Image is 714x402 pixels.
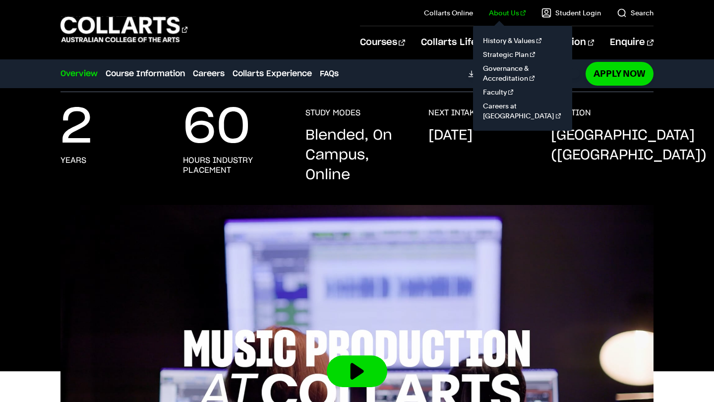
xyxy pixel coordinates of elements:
a: Collarts Life [421,26,485,59]
a: History & Values [481,34,564,48]
a: Search [617,8,654,18]
a: Careers [193,68,225,80]
h3: Years [60,155,86,165]
a: Apply Now [586,62,654,85]
a: Governance & Accreditation [481,61,564,85]
a: Collarts Experience [233,68,312,80]
a: Collarts Online [424,8,473,18]
a: Enquire [610,26,653,59]
p: [DATE] [428,126,473,146]
div: Go to homepage [60,15,187,44]
p: Blended, On Campus, Online [305,126,408,185]
a: DownloadCourse Guide [468,69,580,78]
a: FAQs [320,68,339,80]
p: 60 [183,108,250,148]
a: Student Login [541,8,601,18]
a: Faculty [481,85,564,99]
a: About Us [489,8,526,18]
h3: STUDY MODES [305,108,360,118]
a: Overview [60,68,98,80]
a: Careers at [GEOGRAPHIC_DATA] [481,99,564,123]
h3: hours industry placement [183,155,286,175]
a: Course Information [106,68,185,80]
a: Strategic Plan [481,48,564,61]
h3: NEXT INTAKE [428,108,480,118]
a: Courses [360,26,405,59]
p: 2 [60,108,92,148]
p: [GEOGRAPHIC_DATA] ([GEOGRAPHIC_DATA]) [551,126,707,165]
